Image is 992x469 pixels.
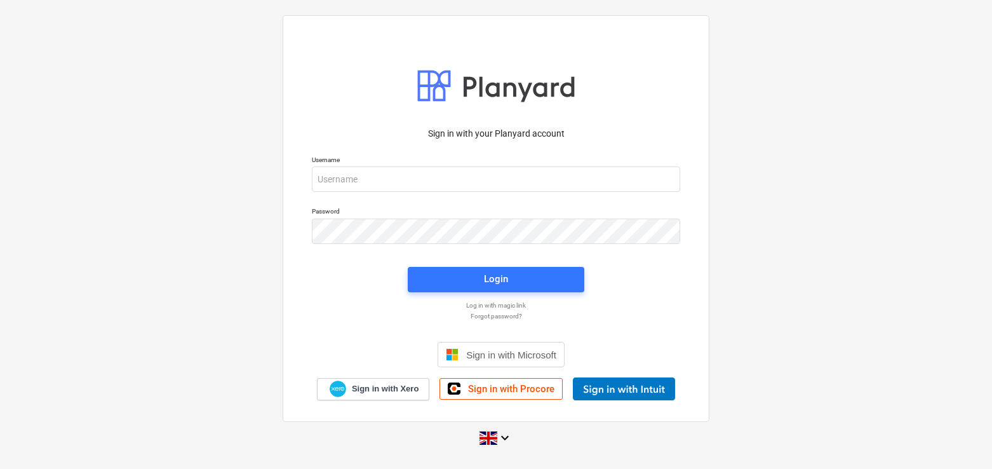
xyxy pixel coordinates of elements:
[312,127,680,140] p: Sign in with your Planyard account
[439,378,563,400] a: Sign in with Procore
[312,207,680,218] p: Password
[466,350,556,360] span: Sign in with Microsoft
[305,301,687,309] a: Log in with magic link
[484,271,508,287] div: Login
[352,383,419,395] span: Sign in with Xero
[312,156,680,167] p: Username
[305,312,687,320] a: Forgot password?
[446,348,459,361] img: Microsoft logo
[497,430,513,445] i: keyboard_arrow_down
[317,378,430,400] a: Sign in with Xero
[312,167,680,192] input: Username
[408,267,584,292] button: Login
[468,383,554,395] span: Sign in with Procore
[330,381,346,398] img: Xero logo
